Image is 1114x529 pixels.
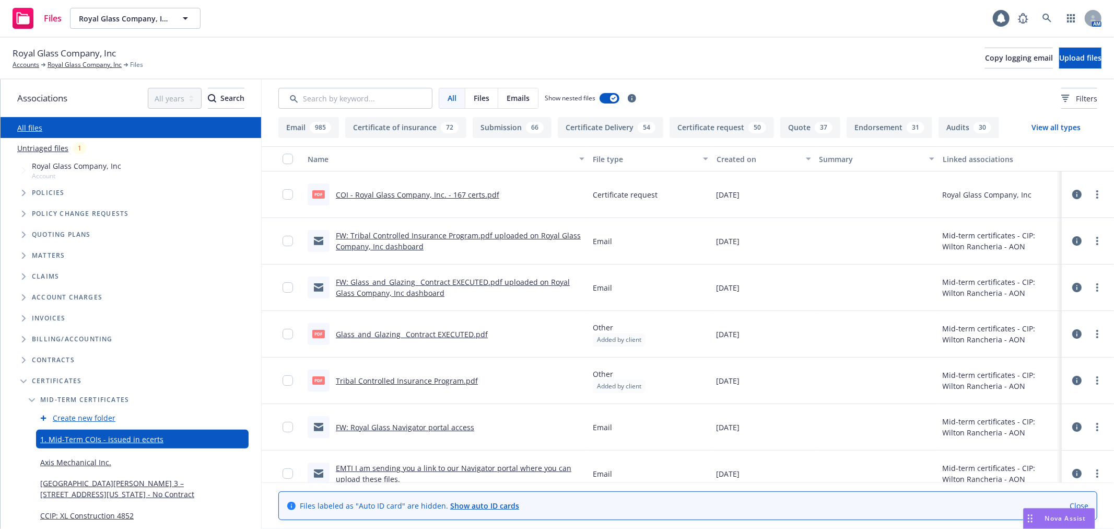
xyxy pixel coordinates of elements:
[8,4,66,33] a: Files
[1015,117,1097,138] button: View all types
[278,117,339,138] button: Email
[336,463,571,484] a: EMTI I am sending you a link to our Navigator portal where you can upload these files.
[717,282,740,293] span: [DATE]
[13,60,39,70] a: Accounts
[40,478,207,500] a: [GEOGRAPHIC_DATA][PERSON_NAME] 3 – [STREET_ADDRESS][US_STATE] - No Contract
[1059,53,1101,63] span: Upload files
[1061,93,1097,104] span: Filters
[717,236,740,247] span: [DATE]
[474,93,489,103] span: Files
[717,189,740,200] span: [DATE]
[130,60,143,70] span: Files
[44,14,62,22] span: Files
[53,412,115,423] a: Create new folder
[308,154,573,165] div: Name
[985,53,1053,63] span: Copy logging email
[336,422,474,432] a: FW: Royal Glass Navigator portal access
[558,117,663,138] button: Certificate Delivery
[336,376,478,386] a: Tribal Controlled Insurance Program.pdf
[717,468,740,479] span: [DATE]
[943,323,1058,345] div: Mid-term certificates - CIP: Wilton Rancheria - AON
[32,357,75,363] span: Contracts
[1091,235,1104,247] a: more
[593,468,612,479] span: Email
[278,88,432,109] input: Search by keyword...
[593,282,612,293] span: Email
[312,376,325,384] span: pdf
[593,422,612,433] span: Email
[1045,514,1086,523] span: Nova Assist
[593,236,612,247] span: Email
[1023,508,1095,529] button: Nova Assist
[943,416,1058,438] div: Mid-term certificates - CIP: Wilton Rancheria - AON
[1091,374,1104,387] a: more
[1013,8,1034,29] a: Report a Bug
[943,370,1058,392] div: Mid-term certificates - CIP: Wilton Rancheria - AON
[1091,421,1104,433] a: more
[17,91,67,105] span: Associations
[815,122,832,133] div: 37
[1091,467,1104,480] a: more
[70,8,201,29] button: Royal Glass Company, Inc
[717,329,740,340] span: [DATE]
[283,154,293,164] input: Select all
[312,330,325,338] span: pdf
[208,94,216,102] svg: Search
[1091,188,1104,201] a: more
[283,468,293,479] input: Toggle Row Selected
[507,93,530,103] span: Emails
[847,117,932,138] button: Endorsement
[283,329,293,339] input: Toggle Row Selected
[597,382,641,391] span: Added by client
[208,88,244,109] button: SearchSearch
[1091,328,1104,340] a: more
[907,122,924,133] div: 31
[589,146,712,171] button: File type
[545,94,595,102] span: Show nested files
[712,146,815,171] button: Created on
[1076,93,1097,104] span: Filters
[336,190,499,200] a: COI - Royal Glass Company, Inc. - 167 certs.pdf
[32,171,121,180] span: Account
[473,117,552,138] button: Submission
[336,329,488,339] a: Glass_and_Glazing_ Contract EXECUTED.pdf
[283,422,293,432] input: Toggle Row Selected
[748,122,766,133] div: 50
[17,123,42,133] a: All files
[1024,509,1037,528] div: Drag to move
[40,434,163,445] a: 1. Mid-Term COIs - issued in ecerts
[717,375,740,386] span: [DATE]
[441,122,459,133] div: 72
[32,315,66,321] span: Invoices
[208,88,244,108] div: Search
[336,231,581,251] a: FW: Tribal Controlled Insurance Program.pdf uploaded on Royal Glass Company, Inc dashboard
[593,189,658,200] span: Certificate request
[597,335,641,344] span: Added by client
[32,160,121,171] span: Royal Glass Company, Inc
[32,336,113,342] span: Billing/Accounting
[32,211,128,217] span: Policy change requests
[819,154,923,165] div: Summary
[717,422,740,433] span: [DATE]
[48,60,122,70] a: Royal Glass Company, Inc
[32,294,102,301] span: Account charges
[593,369,646,379] span: Other
[17,143,68,154] a: Untriaged files
[670,117,774,138] button: Certificate request
[40,457,111,468] a: Axis Mechanical Inc.
[593,322,646,333] span: Other
[345,117,466,138] button: Certificate of insurance
[593,154,696,165] div: File type
[310,122,331,133] div: 985
[283,375,293,386] input: Toggle Row Selected
[717,154,800,165] div: Created on
[312,190,325,198] span: pdf
[943,189,1032,200] div: Royal Glass Company, Inc
[283,189,293,200] input: Toggle Row Selected
[638,122,655,133] div: 54
[283,236,293,246] input: Toggle Row Selected
[1059,48,1101,68] button: Upload files
[32,190,65,196] span: Policies
[448,93,456,103] span: All
[939,117,999,138] button: Audits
